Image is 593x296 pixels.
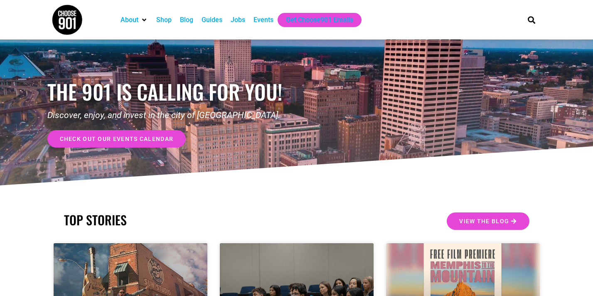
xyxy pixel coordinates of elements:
[524,13,538,27] div: Search
[116,13,152,27] div: About
[47,79,297,104] h1: the 901 is calling for you!
[47,130,186,148] a: check out our events calendar
[253,15,273,25] a: Events
[459,218,509,224] span: View the Blog
[286,15,353,25] a: Get Choose901 Emails
[180,15,193,25] a: Blog
[202,15,222,25] a: Guides
[116,13,514,27] nav: Main nav
[121,15,138,25] a: About
[60,136,174,142] span: check out our events calendar
[447,212,529,230] a: View the Blog
[156,15,172,25] a: Shop
[47,109,297,122] p: Discover, enjoy, and invest in the city of [GEOGRAPHIC_DATA].
[231,15,245,25] a: Jobs
[64,212,293,227] h2: TOP STORIES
